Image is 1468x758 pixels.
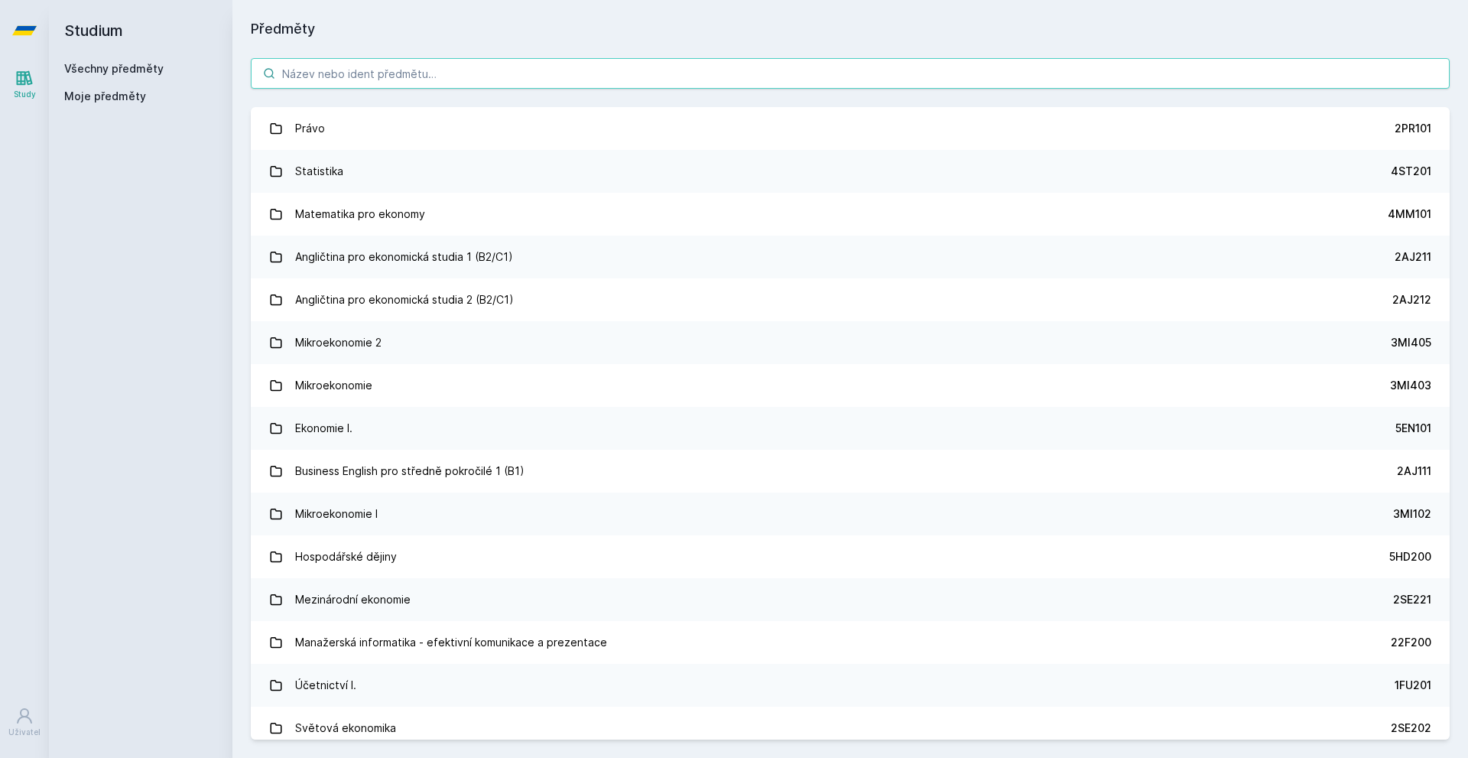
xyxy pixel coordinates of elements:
[1393,592,1431,607] div: 2SE221
[1395,421,1431,436] div: 5EN101
[295,156,343,187] div: Statistika
[295,113,325,144] div: Právo
[1390,378,1431,393] div: 3MI403
[3,699,46,746] a: Uživatel
[1395,121,1431,136] div: 2PR101
[64,89,146,104] span: Moje předměty
[295,370,372,401] div: Mikroekonomie
[1393,506,1431,522] div: 3MI102
[251,321,1450,364] a: Mikroekonomie 2 3MI405
[1392,292,1431,307] div: 2AJ212
[295,413,352,444] div: Ekonomie I.
[3,61,46,108] a: Study
[251,150,1450,193] a: Statistika 4ST201
[1395,678,1431,693] div: 1FU201
[295,285,514,315] div: Angličtina pro ekonomická studia 2 (B2/C1)
[251,450,1450,493] a: Business English pro středně pokročilé 1 (B1) 2AJ111
[64,62,164,75] a: Všechny předměty
[295,456,525,486] div: Business English pro středně pokročilé 1 (B1)
[1388,207,1431,222] div: 4MM101
[295,327,382,358] div: Mikroekonomie 2
[251,664,1450,707] a: Účetnictví I. 1FU201
[251,236,1450,278] a: Angličtina pro ekonomická studia 1 (B2/C1) 2AJ211
[1391,721,1431,736] div: 2SE202
[295,542,397,572] div: Hospodářské dějiny
[295,670,356,701] div: Účetnictví I.
[295,584,411,615] div: Mezinárodní ekonomie
[295,627,607,658] div: Manažerská informatika - efektivní komunikace a prezentace
[295,199,425,229] div: Matematika pro ekonomy
[1395,249,1431,265] div: 2AJ211
[295,242,513,272] div: Angličtina pro ekonomická studia 1 (B2/C1)
[251,578,1450,621] a: Mezinárodní ekonomie 2SE221
[8,727,41,738] div: Uživatel
[295,713,396,743] div: Světová ekonomika
[1391,335,1431,350] div: 3MI405
[1389,549,1431,564] div: 5HD200
[14,89,36,100] div: Study
[1397,464,1431,479] div: 2AJ111
[251,707,1450,750] a: Světová ekonomika 2SE202
[251,58,1450,89] input: Název nebo ident předmětu…
[251,364,1450,407] a: Mikroekonomie 3MI403
[251,18,1450,40] h1: Předměty
[1391,635,1431,650] div: 22F200
[251,493,1450,535] a: Mikroekonomie I 3MI102
[251,193,1450,236] a: Matematika pro ekonomy 4MM101
[1391,164,1431,179] div: 4ST201
[251,621,1450,664] a: Manažerská informatika - efektivní komunikace a prezentace 22F200
[251,278,1450,321] a: Angličtina pro ekonomická studia 2 (B2/C1) 2AJ212
[251,407,1450,450] a: Ekonomie I. 5EN101
[295,499,378,529] div: Mikroekonomie I
[251,107,1450,150] a: Právo 2PR101
[251,535,1450,578] a: Hospodářské dějiny 5HD200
